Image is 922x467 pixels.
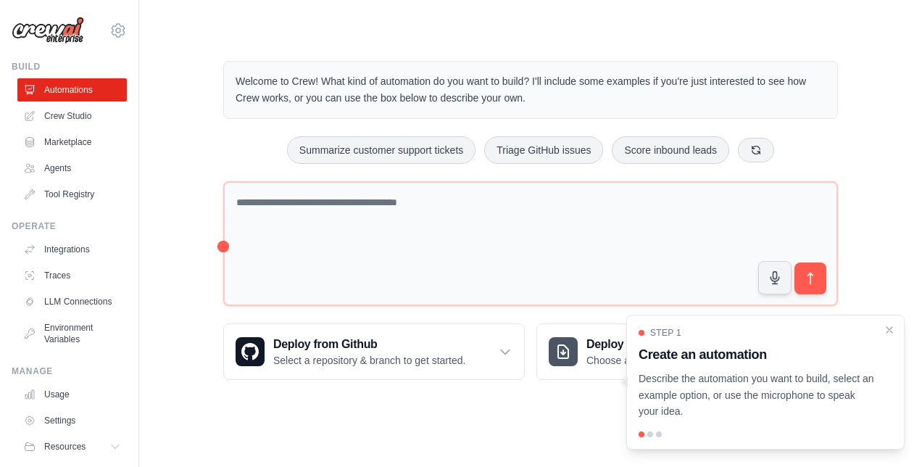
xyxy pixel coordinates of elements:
[17,435,127,458] button: Resources
[17,383,127,406] a: Usage
[17,316,127,351] a: Environment Variables
[12,365,127,377] div: Manage
[586,353,709,368] p: Choose a zip file to upload.
[273,336,465,353] h3: Deploy from Github
[17,290,127,313] a: LLM Connections
[12,17,84,44] img: Logo
[17,104,127,128] a: Crew Studio
[484,136,603,164] button: Triage GitHub issues
[17,78,127,102] a: Automations
[273,353,465,368] p: Select a repository & branch to get started.
[650,327,681,339] span: Step 1
[586,336,709,353] h3: Deploy from zip file
[639,371,875,420] p: Describe the automation you want to build, select an example option, or use the microphone to spe...
[612,136,729,164] button: Score inbound leads
[287,136,475,164] button: Summarize customer support tickets
[17,131,127,154] a: Marketplace
[17,409,127,432] a: Settings
[17,264,127,287] a: Traces
[236,73,826,107] p: Welcome to Crew! What kind of automation do you want to build? I'll include some examples if you'...
[17,238,127,261] a: Integrations
[12,61,127,73] div: Build
[17,183,127,206] a: Tool Registry
[44,441,86,452] span: Resources
[639,344,875,365] h3: Create an automation
[884,324,895,336] button: Close walkthrough
[17,157,127,180] a: Agents
[12,220,127,232] div: Operate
